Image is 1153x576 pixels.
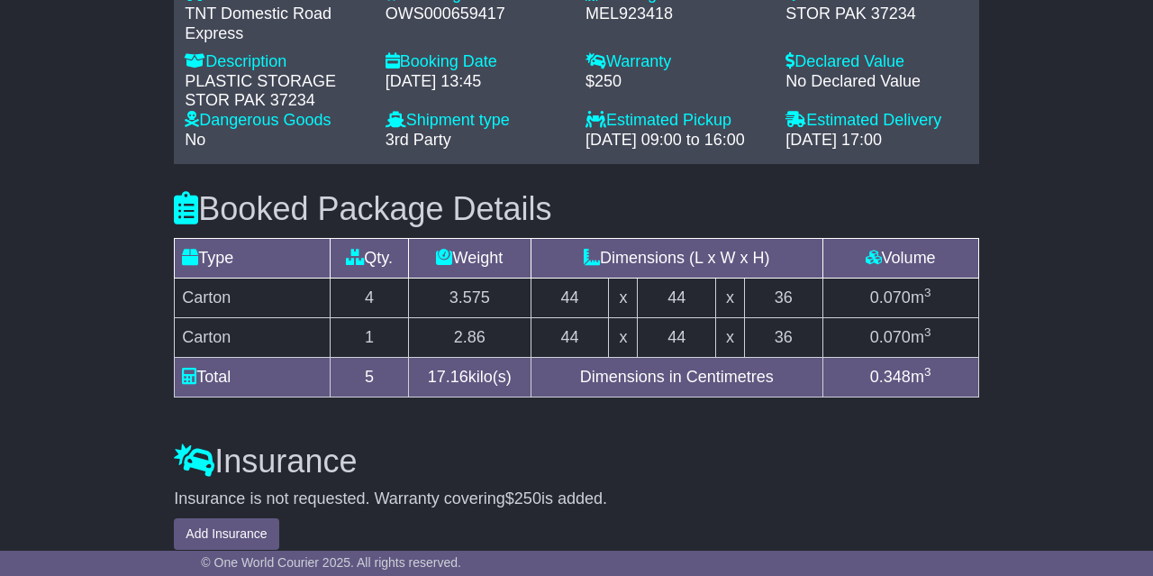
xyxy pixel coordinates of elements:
td: Type [175,238,331,278]
td: 2.86 [408,317,531,357]
td: Weight [408,238,531,278]
td: x [609,278,638,317]
span: 3rd Party [386,131,451,149]
sup: 3 [924,286,931,299]
td: 3.575 [408,278,531,317]
div: Shipment type [386,111,567,131]
div: Estimated Delivery [785,111,967,131]
div: Insurance is not requested. Warranty covering is added. [174,489,978,509]
td: x [715,317,744,357]
button: Add Insurance [174,518,278,550]
span: 17.16 [428,368,468,386]
sup: 3 [924,365,931,379]
td: 44 [638,317,716,357]
div: Warranty [586,52,767,72]
div: Declared Value [785,52,967,72]
td: 1 [331,317,409,357]
td: m [822,357,978,397]
div: No Declared Value [785,72,967,92]
td: Carton [175,317,331,357]
span: 0.070 [870,288,911,306]
div: [DATE] 17:00 [785,131,967,151]
td: m [822,278,978,317]
div: Estimated Pickup [586,111,767,131]
td: 5 [331,357,409,397]
td: 44 [531,317,609,357]
div: Description [185,52,367,72]
sup: 3 [924,325,931,339]
td: Volume [822,238,978,278]
span: 0.070 [870,328,911,346]
td: 36 [745,317,823,357]
span: No [185,131,205,149]
td: Carton [175,278,331,317]
div: PLASTIC STORAGE STOR PAK 37234 [185,72,367,111]
td: Total [175,357,331,397]
span: 0.348 [870,368,911,386]
td: Qty. [331,238,409,278]
h3: Insurance [174,443,978,480]
td: 4 [331,278,409,317]
td: 36 [745,278,823,317]
h3: Booked Package Details [174,191,978,227]
div: MEL923418 [586,5,767,24]
td: Dimensions (L x W x H) [531,238,822,278]
div: STOR PAK 37234 [785,5,967,24]
span: © One World Courier 2025. All rights reserved. [201,555,461,570]
div: Booking Date [386,52,567,72]
div: OWS000659417 [386,5,567,24]
div: $250 [586,72,767,92]
td: 44 [531,278,609,317]
td: Dimensions in Centimetres [531,357,822,397]
span: $250 [505,489,541,507]
td: kilo(s) [408,357,531,397]
div: [DATE] 09:00 to 16:00 [586,131,767,151]
div: Dangerous Goods [185,111,367,131]
td: x [715,278,744,317]
td: x [609,317,638,357]
td: m [822,317,978,357]
td: 44 [638,278,716,317]
div: TNT Domestic Road Express [185,5,367,43]
div: [DATE] 13:45 [386,72,567,92]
